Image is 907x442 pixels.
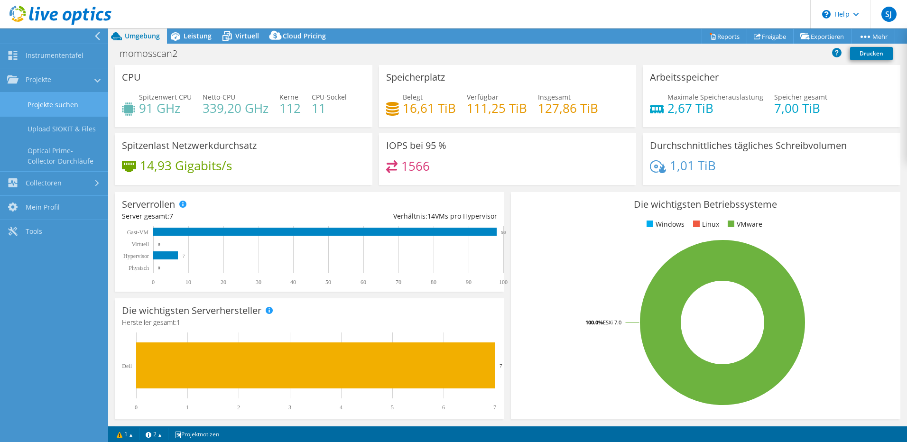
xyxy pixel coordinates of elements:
a: Reports [702,29,747,44]
text: 4 [340,404,342,411]
h4: 1,01 TiB [670,160,716,171]
span: Speicher gesamt [774,92,827,101]
text: 2 [237,404,240,411]
h4: 16,61 TiB [403,103,456,113]
h1: momosscan2 [115,48,192,59]
text: 100 [499,279,508,285]
li: Linux [691,219,719,230]
text: Virtuell [131,241,149,248]
h4: 7,00 TiB [774,103,827,113]
h3: CPU [122,72,141,83]
h4: 2,67 TiB [667,103,763,113]
text: 10 [185,279,191,285]
li: VMware [725,219,762,230]
text: 20 [221,279,226,285]
text: 7 [183,254,185,258]
h4: 111,25 TiB [467,103,527,113]
h4: Hersteller gesamt: [122,317,497,328]
span: Maximale Speicherauslastung [667,92,763,101]
text: 5 [391,404,394,411]
text: 1 [186,404,189,411]
li: Windows [644,219,685,230]
h3: Durchschnittliches tägliches Schreibvolumen [650,140,847,151]
span: CPU-Sockel [312,92,347,101]
text: 98 [501,230,506,235]
a: Drucken [850,47,893,60]
h4: 339,20 GHz [203,103,268,113]
tspan: ESXi 7.0 [603,319,621,326]
div: Server gesamt: [122,211,309,221]
h3: Spitzenlast Netzwerkdurchsatz [122,140,257,151]
span: Verfügbar [467,92,499,101]
a: 2 [139,428,168,440]
h4: 112 [279,103,301,113]
h4: 11 [312,103,347,113]
span: Spitzenwert CPU [139,92,192,101]
text: Dell [122,363,132,369]
svg: \n [822,10,831,18]
text: 0 [158,266,160,270]
span: Belegt [403,92,423,101]
a: Exportieren [793,29,851,44]
text: 40 [290,279,296,285]
span: Netto-CPU [203,92,235,101]
a: 1 [110,428,139,440]
h3: Die wichtigsten Betriebssysteme [518,199,893,210]
text: 0 [158,242,160,247]
text: 0 [135,404,138,411]
span: Virtuell [235,31,259,40]
span: 14 [427,212,435,221]
text: 70 [396,279,401,285]
h4: 1566 [401,161,430,171]
text: 80 [431,279,436,285]
text: Gast-VM [127,229,149,236]
text: 50 [325,279,331,285]
a: Mehr [851,29,895,44]
text: Hypervisor [123,253,149,259]
a: Freigabe [747,29,794,44]
text: 7 [493,404,496,411]
text: 7 [500,363,502,368]
div: Verhältnis: VMs pro Hypervisor [309,211,497,221]
span: Cloud Pricing [283,31,326,40]
h3: Speicherplatz [386,72,445,83]
text: 60 [361,279,366,285]
text: 3 [288,404,291,411]
text: 90 [466,279,472,285]
h4: 127,86 TiB [538,103,598,113]
text: Physisch [129,265,149,271]
span: Leistung [184,31,212,40]
h3: Die wichtigsten Serverhersteller [122,305,261,316]
a: Projektnotizen [168,428,226,440]
h3: IOPS bei 95 % [386,140,446,151]
h3: Arbeitsspeicher [650,72,719,83]
h4: 91 GHz [139,103,192,113]
span: Kerne [279,92,298,101]
span: Insgesamt [538,92,571,101]
tspan: 100.0% [585,319,603,326]
text: 6 [442,404,445,411]
span: 7 [169,212,173,221]
span: Umgebung [125,31,160,40]
text: 30 [256,279,261,285]
span: SJ [881,7,897,22]
h3: Serverrollen [122,199,175,210]
text: 0 [152,279,155,285]
span: 1 [176,318,180,327]
h4: 14,93 Gigabits/s [140,160,232,171]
